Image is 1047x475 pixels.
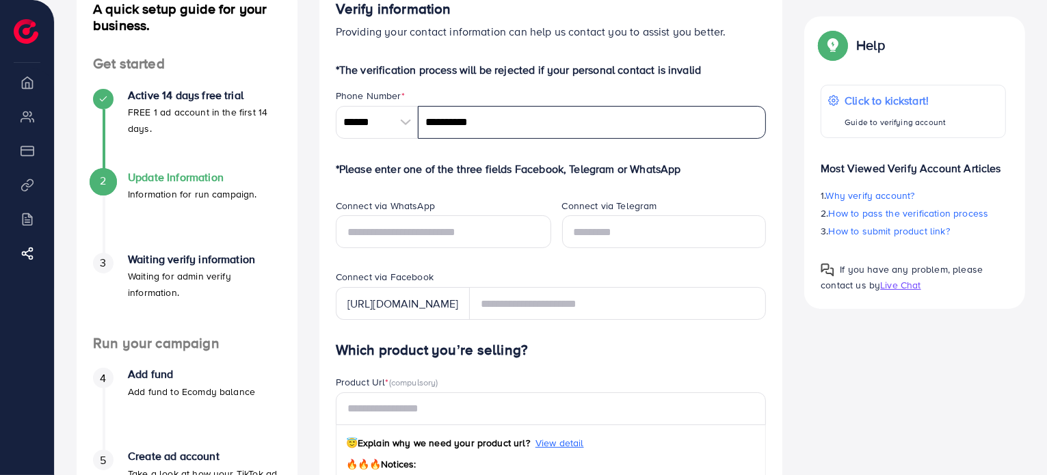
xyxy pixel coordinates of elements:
p: Help [856,37,885,53]
p: *The verification process will be rejected if your personal contact is invalid [336,62,767,78]
li: Waiting verify information [77,253,297,335]
span: (compulsory) [389,376,438,388]
div: [URL][DOMAIN_NAME] [336,287,470,320]
p: FREE 1 ad account in the first 14 days. [128,104,281,137]
img: logo [14,19,38,44]
p: Providing your contact information can help us contact you to assist you better. [336,23,767,40]
li: Active 14 days free trial [77,89,297,171]
label: Product Url [336,375,438,389]
h4: Which product you’re selling? [336,342,767,359]
p: *Please enter one of the three fields Facebook, Telegram or WhatsApp [336,161,767,177]
span: 3 [100,255,106,271]
h4: Update Information [128,171,257,184]
p: 3. [821,223,1006,239]
span: How to pass the verification process [829,206,989,220]
h4: Get started [77,55,297,72]
span: Notices: [346,457,416,471]
li: Add fund [77,368,297,450]
p: Click to kickstart! [845,92,946,109]
p: 2. [821,205,1006,221]
p: Information for run campaign. [128,186,257,202]
li: Update Information [77,171,297,253]
img: Popup guide [821,33,845,57]
span: Live Chat [880,278,920,292]
span: Why verify account? [826,189,915,202]
label: Connect via Facebook [336,270,434,284]
span: 2 [100,173,106,189]
p: 1. [821,187,1006,204]
label: Phone Number [336,89,405,103]
img: Popup guide [821,263,834,277]
h4: Run your campaign [77,335,297,352]
span: Explain why we need your product url? [346,436,530,450]
span: 5 [100,452,106,468]
p: Add fund to Ecomdy balance [128,383,255,400]
span: How to submit product link? [829,224,950,238]
h4: Waiting verify information [128,253,281,266]
span: 🔥🔥🔥 [346,457,381,471]
iframe: Chat [989,413,1037,465]
p: Guide to verifying account [845,114,946,131]
p: Waiting for admin verify information. [128,268,281,301]
span: 😇 [346,436,358,450]
span: 4 [100,370,106,386]
span: View detail [535,436,584,450]
h4: Add fund [128,368,255,381]
p: Most Viewed Verify Account Articles [821,149,1006,176]
span: If you have any problem, please contact us by [821,262,983,292]
label: Connect via WhatsApp [336,199,435,213]
h4: Active 14 days free trial [128,89,281,102]
h4: Create ad account [128,450,281,463]
h4: Verify information [336,1,767,18]
h4: A quick setup guide for your business. [77,1,297,33]
label: Connect via Telegram [562,199,657,213]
